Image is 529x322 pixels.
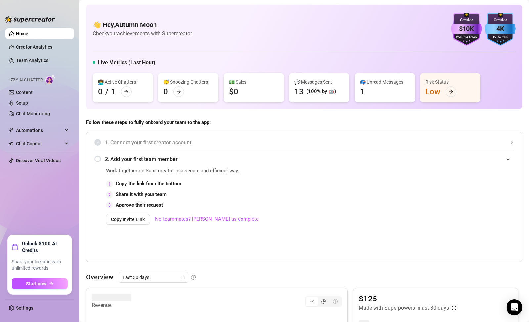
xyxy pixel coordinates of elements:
[98,78,148,86] div: 👩‍💻 Active Chatters
[16,138,63,149] span: Chat Copilot
[155,215,259,223] a: No teammates? [PERSON_NAME] as complete
[451,35,482,39] div: Monthly Sales
[510,140,514,144] span: collapsed
[111,86,116,97] div: 1
[12,244,18,250] span: gift
[229,86,238,97] div: $0
[321,299,326,304] span: pie-chart
[5,16,55,23] img: logo-BBDzfeDw.svg
[16,58,48,63] a: Team Analytics
[16,158,61,163] a: Discover Viral Videos
[163,86,168,97] div: 0
[86,272,113,282] article: Overview
[9,128,14,133] span: thunderbolt
[16,111,50,116] a: Chat Monitoring
[93,29,192,38] article: Check your achievements with Supercreator
[49,281,54,286] span: arrow-right
[45,74,56,84] img: AI Chatter
[425,78,475,86] div: Risk Status
[106,201,113,208] div: 3
[181,275,185,279] span: calendar
[116,191,167,197] strong: Share it with your team
[176,89,181,94] span: arrow-right
[309,299,314,304] span: line-chart
[123,272,184,282] span: Last 30 days
[12,259,68,272] span: Share your link and earn unlimited rewards
[163,78,213,86] div: 😴 Snoozing Chatters
[116,181,181,187] strong: Copy the link from the bottom
[306,88,336,96] div: (100% by 🤖)
[485,13,516,46] img: blue-badge-DgoSNQY1.svg
[94,134,514,151] div: 1. Connect your first creator account
[12,278,68,289] button: Start nowarrow-right
[106,167,365,175] span: Work together on Supercreator in a secure and efficient way.
[451,17,482,23] div: Creator
[360,86,365,97] div: 1
[98,59,155,67] h5: Live Metrics (Last Hour)
[305,296,342,307] div: segmented control
[93,20,192,29] h4: 👋 Hey, Autumn Moon
[452,306,456,310] span: info-circle
[106,214,150,225] button: Copy Invite Link
[507,299,522,315] div: Open Intercom Messenger
[359,304,449,312] article: Made with Superpowers in last 30 days
[191,275,196,280] span: info-circle
[451,13,482,46] img: purple-badge-B9DA21FR.svg
[16,125,63,136] span: Automations
[485,24,516,34] div: 4K
[485,17,516,23] div: Creator
[92,301,131,309] article: Revenue
[16,100,28,106] a: Setup
[9,77,43,83] span: Izzy AI Chatter
[359,294,456,304] article: $125
[16,42,69,52] a: Creator Analytics
[16,31,28,36] a: Home
[116,202,163,208] strong: Approve their request
[26,281,46,286] span: Start now
[106,180,113,188] div: 1
[294,78,344,86] div: 💬 Messages Sent
[22,240,68,253] strong: Unlock $100 AI Credits
[16,90,33,95] a: Content
[98,86,103,97] div: 0
[229,78,279,86] div: 💵 Sales
[111,217,145,222] span: Copy Invite Link
[360,78,410,86] div: 📪 Unread Messages
[449,89,453,94] span: arrow-right
[105,138,514,147] span: 1. Connect your first creator account
[506,157,510,161] span: expanded
[333,299,338,304] span: dollar-circle
[294,86,304,97] div: 13
[105,155,514,163] span: 2. Add your first team member
[382,167,514,252] iframe: Adding Team Members
[106,191,113,198] div: 2
[451,24,482,34] div: $10K
[124,89,129,94] span: arrow-right
[16,305,33,311] a: Settings
[86,119,211,125] strong: Follow these steps to fully onboard your team to the app:
[9,141,13,146] img: Chat Copilot
[485,35,516,39] div: Total Fans
[94,151,514,167] div: 2. Add your first team member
